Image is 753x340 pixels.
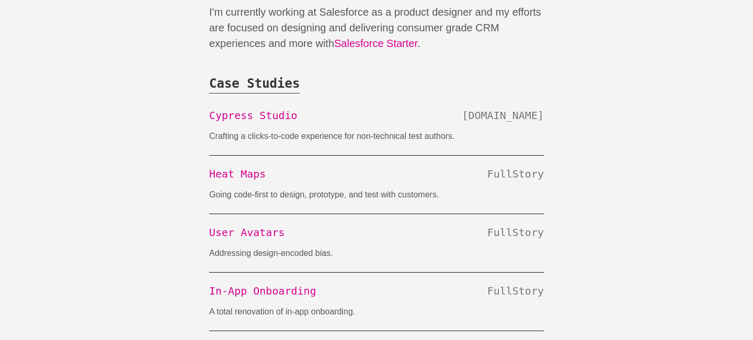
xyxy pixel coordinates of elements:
[209,109,298,122] a: Cypress Studio
[209,247,494,260] p: Addressing design-encoded bias.
[209,306,494,318] p: A total renovation of in-app onboarding.
[462,109,544,122] span: [DOMAIN_NAME]
[209,4,544,51] p: I'm currently working at Salesforce as a product designer and my efforts are focused on designing...
[487,168,544,180] span: FullStory
[209,226,285,239] a: User Avatars
[209,189,494,201] p: Going code-first to design, prototype, and test with customers.
[487,226,544,239] span: FullStory
[209,76,300,93] span: Case Studies
[209,130,494,143] p: Crafting a clicks-to-code experience for non-technical test authors.
[209,168,266,180] a: Heat Maps
[334,38,417,49] a: Salesforce Starter
[487,285,544,297] span: FullStory
[209,285,316,297] a: In-App Onboarding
